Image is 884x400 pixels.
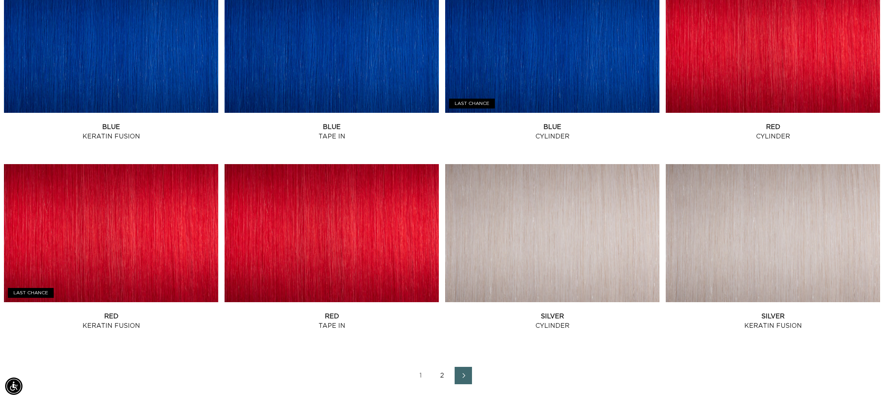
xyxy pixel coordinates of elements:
a: Red Keratin Fusion [4,312,218,331]
a: Blue Cylinder [445,122,659,141]
iframe: Chat Widget [845,362,884,400]
a: Silver Cylinder [445,312,659,331]
a: Next page [455,367,472,384]
a: Silver Keratin Fusion [666,312,880,331]
a: Red Cylinder [666,122,880,141]
div: Accessibility Menu [5,378,22,395]
a: Page 2 [433,367,451,384]
a: Red Tape In [225,312,439,331]
a: Page 1 [412,367,429,384]
nav: Pagination [4,367,880,384]
a: Blue Tape In [225,122,439,141]
a: Blue Keratin Fusion [4,122,218,141]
